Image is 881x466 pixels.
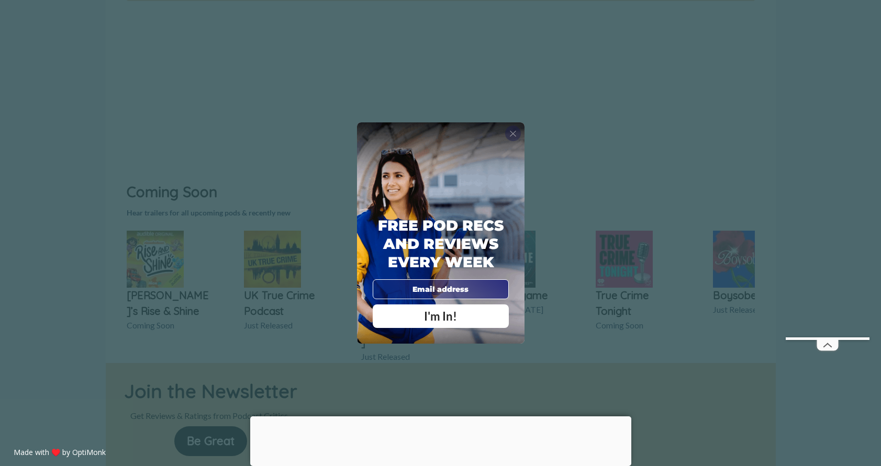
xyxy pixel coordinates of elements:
span: I'm In! [424,309,457,323]
span: Free Pod Recs and Reviews every week [378,217,504,271]
iframe: Advertisement [250,416,631,463]
span: X [509,128,517,139]
a: Made with ♥️ by OptiMonk [14,447,106,457]
iframe: Advertisement [786,24,869,337]
input: Email address [373,279,509,299]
